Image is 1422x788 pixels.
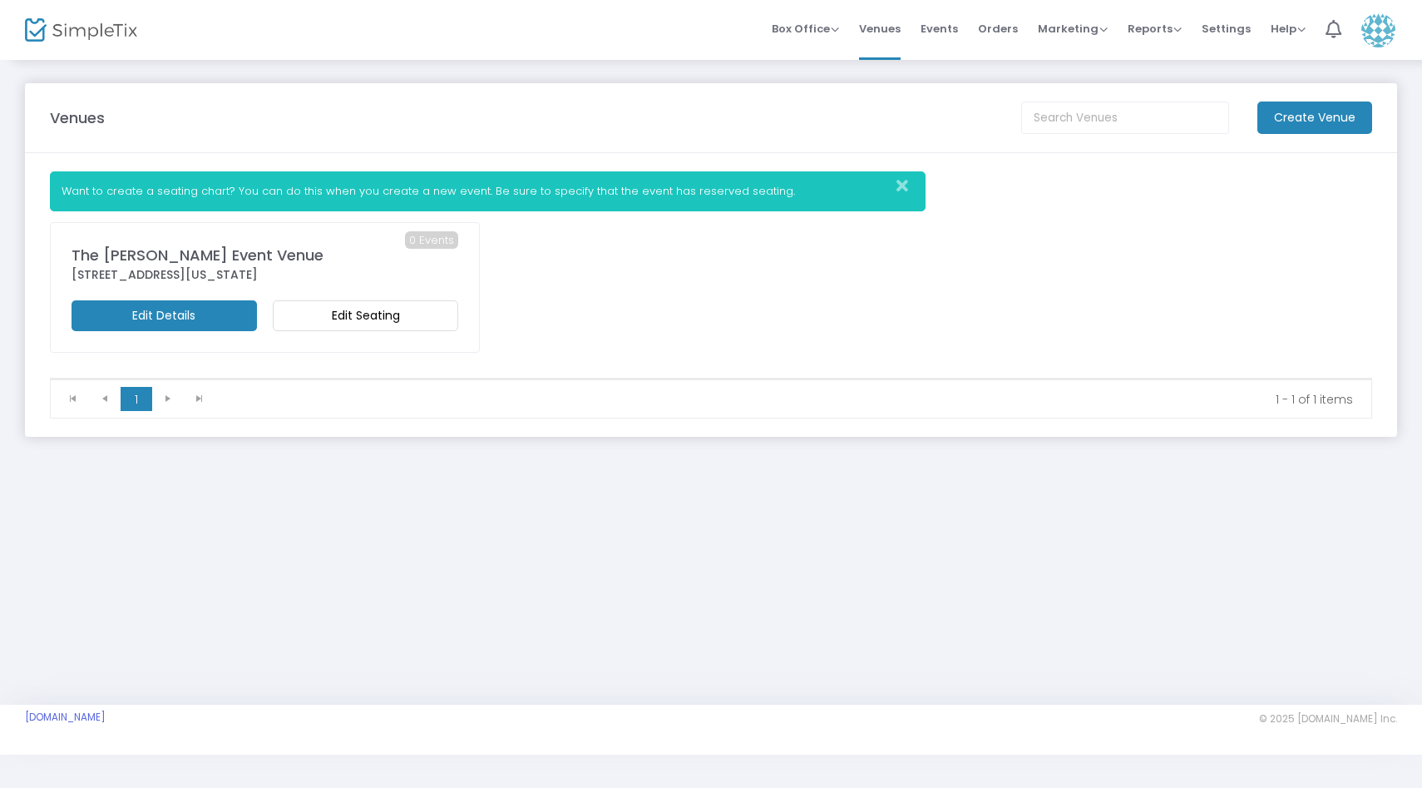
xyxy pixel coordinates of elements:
div: [STREET_ADDRESS][US_STATE] [72,266,458,284]
a: [DOMAIN_NAME] [25,711,106,724]
span: Help [1271,21,1306,37]
m-button: Edit Details [72,300,257,331]
span: Orders [978,7,1018,50]
span: Events [921,7,958,50]
span: Settings [1202,7,1251,50]
div: Want to create a seating chart? You can do this when you create a new event. Be sure to specify t... [50,171,926,211]
input: Search Venues [1021,102,1229,134]
span: Venues [859,7,901,50]
button: Close [891,172,925,200]
span: Marketing [1038,21,1108,37]
m-button: Create Venue [1257,102,1372,134]
span: Box Office [772,21,839,37]
div: Data table [51,379,1371,379]
m-panel-title: Venues [50,107,105,129]
span: Page 1 [121,387,152,412]
span: 0 Events [405,231,458,250]
kendo-pager-info: 1 - 1 of 1 items [227,391,1353,408]
span: Reports [1128,21,1182,37]
m-button: Edit Seating [273,300,458,331]
span: © 2025 [DOMAIN_NAME] Inc. [1259,712,1397,726]
div: The [PERSON_NAME] Event Venue [72,244,458,266]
